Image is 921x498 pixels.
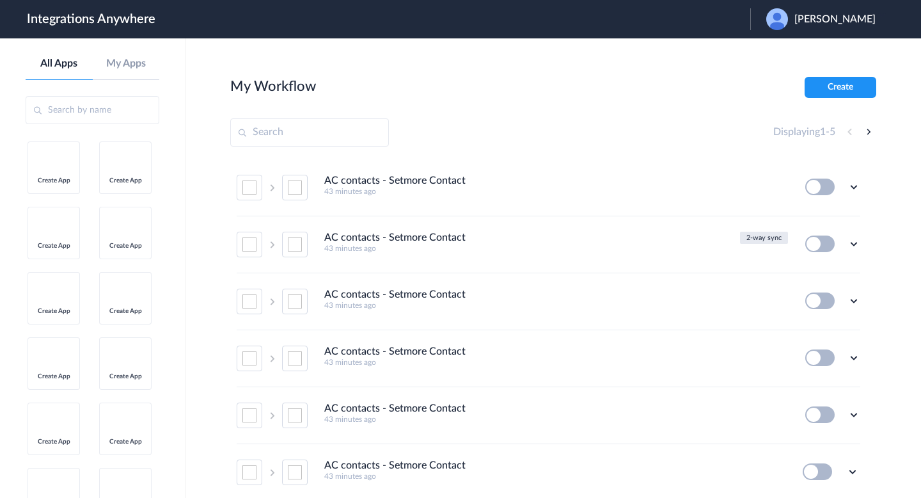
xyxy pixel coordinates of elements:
[324,244,734,253] h5: 43 minutes ago
[26,58,93,70] a: All Apps
[324,346,466,358] h4: AC contacts - Setmore Contact
[34,438,74,446] span: Create App
[26,96,159,124] input: Search by name
[106,438,145,446] span: Create App
[27,12,155,27] h1: Integrations Anywhere
[106,373,145,380] span: Create App
[34,242,74,250] span: Create App
[324,358,788,367] h5: 43 minutes ago
[324,415,788,424] h5: 43 minutes ago
[106,307,145,315] span: Create App
[324,301,788,310] h5: 43 minutes ago
[34,307,74,315] span: Create App
[324,472,788,481] h5: 43 minutes ago
[820,127,826,137] span: 1
[324,460,466,472] h4: AC contacts - Setmore Contact
[740,232,788,244] button: 2-way sync
[106,242,145,250] span: Create App
[324,289,466,301] h4: AC contacts - Setmore Contact
[324,232,466,244] h4: AC contacts - Setmore Contact
[794,13,876,26] span: [PERSON_NAME]
[93,58,160,70] a: My Apps
[830,127,835,137] span: 5
[230,78,316,95] h2: My Workflow
[324,403,466,415] h4: AC contacts - Setmore Contact
[34,177,74,184] span: Create App
[805,77,876,98] button: Create
[230,118,389,147] input: Search
[766,8,788,30] img: user.png
[773,126,835,138] h4: Displaying -
[106,177,145,184] span: Create App
[34,373,74,380] span: Create App
[324,175,466,187] h4: AC contacts - Setmore Contact
[324,187,788,196] h5: 43 minutes ago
